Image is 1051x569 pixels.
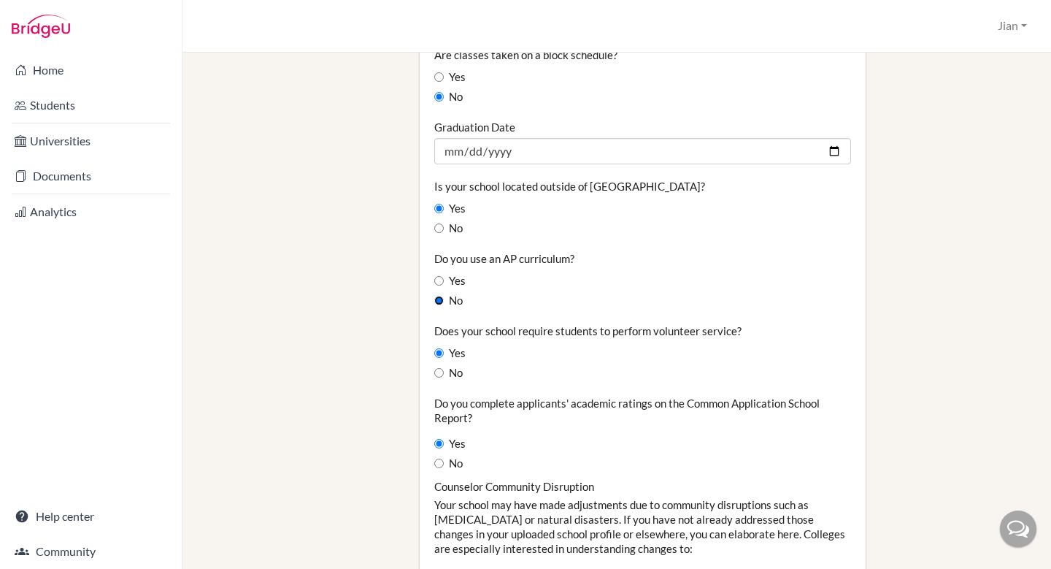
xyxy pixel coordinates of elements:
button: Jian [991,12,1033,39]
label: Graduation Date [434,120,515,134]
input: Yes [434,72,444,82]
input: No [434,92,444,102]
input: No [434,459,444,468]
label: Yes [434,201,466,217]
input: Yes [434,276,444,286]
a: Documents [3,161,179,191]
label: Yes [434,273,466,289]
a: Community [3,537,179,566]
label: Do you use an AP curriculum? [434,251,574,266]
label: Does your school require students to perform volunteer service? [434,324,742,338]
a: Students [3,91,179,120]
label: No [434,293,463,309]
label: Yes [434,436,466,452]
input: No [434,296,444,305]
a: Help center [3,502,179,531]
input: Yes [434,439,444,448]
label: No [434,365,463,381]
a: Home [3,56,179,85]
input: No [434,368,444,378]
a: Universities [3,126,179,156]
label: No [434,456,463,472]
label: Is your school located outside of [GEOGRAPHIC_DATA]? [434,179,705,194]
input: No [434,224,444,233]
label: Yes [434,345,466,362]
label: Yes [434,69,466,85]
a: Analytics [3,197,179,226]
label: Do you complete applicants' academic ratings on the Common Application School Report? [434,396,851,425]
label: Are classes taken on a block schedule? [434,47,617,62]
img: Bridge-U [12,15,70,38]
span: Help [34,10,63,23]
input: Yes [434,348,444,358]
label: No [434,221,463,237]
input: Yes [434,204,444,213]
label: Counselor Community Disruption [434,479,594,494]
label: No [434,89,463,105]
